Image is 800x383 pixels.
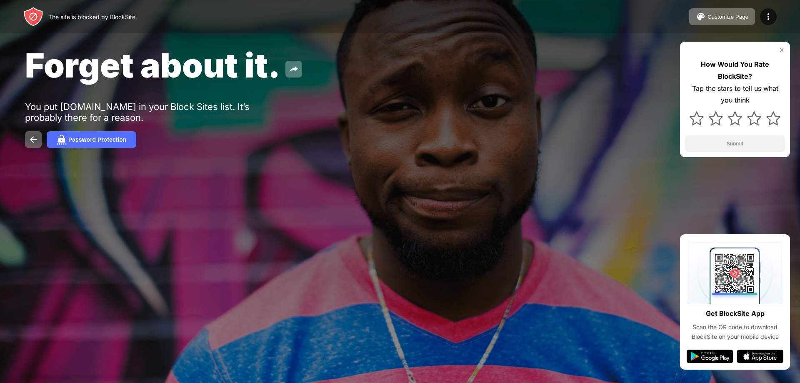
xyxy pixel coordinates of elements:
[766,111,780,125] img: star.svg
[289,64,299,74] img: share.svg
[778,47,785,53] img: rate-us-close.svg
[47,131,136,148] button: Password Protection
[68,136,126,143] div: Password Protection
[747,111,761,125] img: star.svg
[25,101,282,123] div: You put [DOMAIN_NAME] in your Block Sites list. It’s probably there for a reason.
[728,111,742,125] img: star.svg
[709,111,723,125] img: star.svg
[763,12,773,22] img: menu-icon.svg
[48,13,135,20] div: The site is blocked by BlockSite
[687,241,783,304] img: qrcode.svg
[28,135,38,145] img: back.svg
[706,308,765,320] div: Get BlockSite App
[696,12,706,22] img: pallet.svg
[707,14,748,20] div: Customize Page
[689,8,755,25] button: Customize Page
[685,135,785,152] button: Submit
[685,58,785,83] div: How Would You Rate BlockSite?
[25,45,280,85] span: Forget about it.
[23,7,43,27] img: header-logo.svg
[685,83,785,107] div: Tap the stars to tell us what you think
[687,350,733,363] img: google-play.svg
[690,111,704,125] img: star.svg
[737,350,783,363] img: app-store.svg
[687,323,783,341] div: Scan the QR code to download BlockSite on your mobile device
[57,135,67,145] img: password.svg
